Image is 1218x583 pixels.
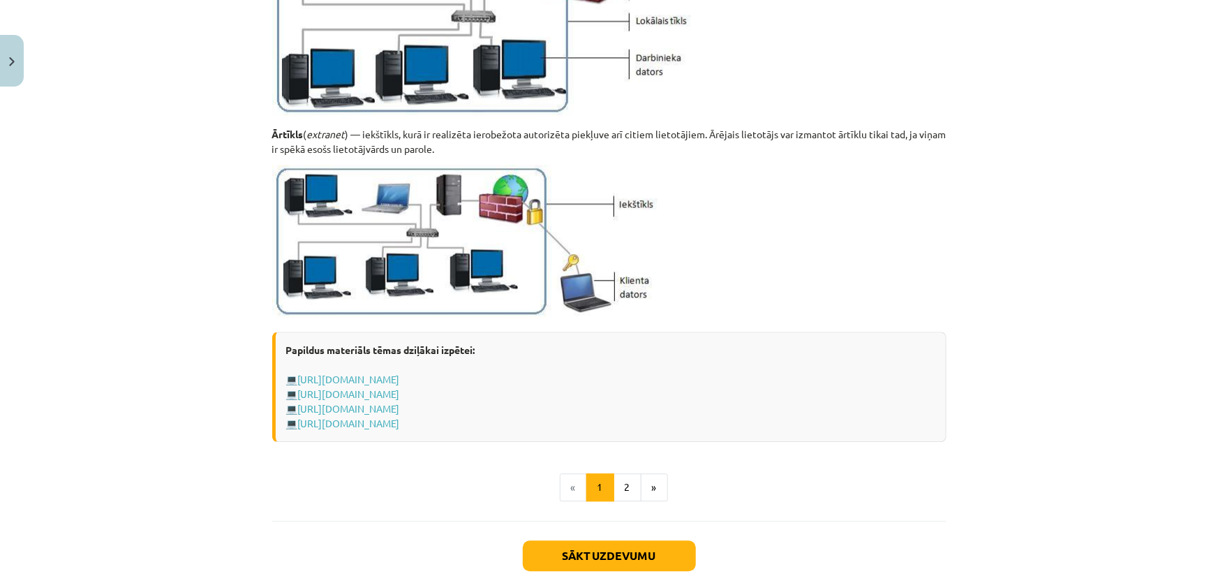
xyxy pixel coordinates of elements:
[641,473,668,501] button: »
[298,388,400,400] a: [URL][DOMAIN_NAME]
[298,417,400,429] a: [URL][DOMAIN_NAME]
[272,473,946,501] nav: Page navigation example
[272,332,946,442] div: 💻 💻 💻 💻
[298,402,400,415] a: [URL][DOMAIN_NAME]
[9,57,15,66] img: icon-close-lesson-0947bae3869378f0d4975bcd49f059093ad1ed9edebbc8119c70593378902aed.svg
[286,344,475,356] strong: Papildus materiāls tēmas dziļākai izpētei:
[586,473,614,501] button: 1
[272,127,946,156] p: ( ) — iekštīkls, kurā ir realizēta ierobežota autorizēta piekļuve arī citiem lietotājiem. Ārējais...
[298,373,400,385] a: [URL][DOMAIN_NAME]
[614,473,641,501] button: 2
[307,128,346,140] em: extranet
[523,540,696,571] button: Sākt uzdevumu
[272,128,304,140] strong: Ārtīkls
